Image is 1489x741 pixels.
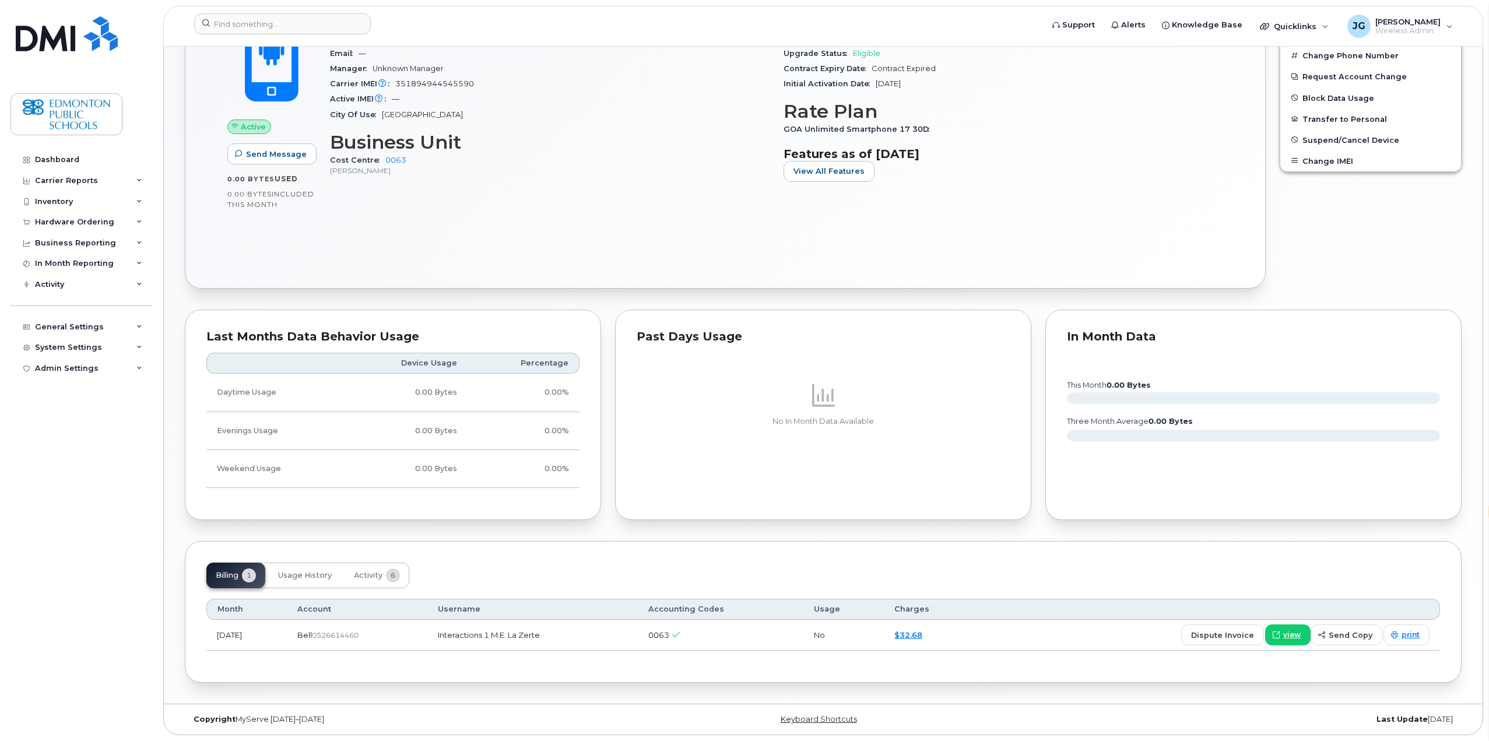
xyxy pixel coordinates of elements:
span: Active IMEI [330,94,392,103]
span: Cost Centre [330,156,385,164]
span: [PERSON_NAME] [1375,17,1441,26]
a: Knowledge Base [1154,13,1251,37]
span: dispute invoice [1191,630,1254,641]
strong: Last Update [1376,715,1428,724]
span: 0526614460 [312,631,359,640]
span: 351894944545590 [395,79,474,88]
span: [DATE] [876,79,901,88]
span: Contract Expired [872,64,936,73]
th: Charges [884,599,979,620]
span: Carrier IMEI [330,79,395,88]
button: Request Account Change [1280,66,1461,87]
span: Activity [354,571,382,580]
span: Upgrade Status [784,49,853,58]
th: Usage [803,599,884,620]
a: Support [1044,13,1103,37]
span: used [275,174,298,183]
td: Weekend Usage [206,450,343,488]
span: Initial Activation Date [784,79,876,88]
span: [GEOGRAPHIC_DATA] [382,110,463,119]
td: No [803,620,884,651]
th: Month [206,599,287,620]
th: Percentage [468,353,580,374]
div: Last Months Data Behavior Usage [206,331,580,343]
span: Support [1062,19,1095,31]
td: 0.00 Bytes [343,412,468,450]
h3: Rate Plan [784,101,1223,122]
div: Quicklinks [1252,15,1337,38]
button: send copy [1311,624,1382,645]
span: Email [330,49,359,58]
td: Interactions 1 M.E. La Zerte [427,620,638,651]
span: Wireless Admin [1375,26,1441,36]
span: Active [241,121,266,132]
div: MyServe [DATE]–[DATE] [185,715,610,724]
th: Account [287,599,427,620]
tspan: 0.00 Bytes [1107,381,1151,389]
button: Block Data Usage [1280,87,1461,108]
th: Device Usage [343,353,468,374]
span: View All Features [793,166,865,177]
span: — [392,94,399,103]
span: GOA Unlimited Smartphone 17 30D [784,125,935,134]
span: — [359,49,366,58]
span: 0.00 Bytes [227,190,272,198]
span: view [1283,630,1301,640]
a: print [1383,624,1430,645]
a: $32.68 [894,630,922,640]
span: Bell [297,630,312,640]
h3: Features as of [DATE] [784,147,1223,161]
div: Joel Gilkey [1339,15,1461,38]
a: 0063 [385,156,406,164]
p: No In Month Data Available [637,416,1010,427]
button: Change Phone Number [1280,45,1461,66]
td: 0.00% [468,374,580,412]
span: Contract Expiry Date [784,64,872,73]
td: 0.00% [468,412,580,450]
span: Usage History [278,571,332,580]
input: Find something... [194,13,371,34]
span: Eligible [853,49,880,58]
td: Evenings Usage [206,412,343,450]
span: 0.00 Bytes [227,175,275,183]
td: 0.00 Bytes [343,450,468,488]
button: Change IMEI [1280,150,1461,171]
td: Daytime Usage [206,374,343,412]
a: view [1265,624,1311,645]
th: Accounting Codes [638,599,803,620]
span: Quicklinks [1274,22,1316,31]
button: Send Message [227,143,317,164]
span: Manager [330,64,373,73]
span: 0063 [648,630,669,640]
th: Username [427,599,638,620]
div: Past Days Usage [637,331,1010,343]
span: JG [1353,19,1365,33]
tspan: 0.00 Bytes [1149,417,1193,426]
h3: Business Unit [330,132,770,153]
span: Unknown Manager [373,64,444,73]
span: 6 [386,568,400,582]
td: 0.00 Bytes [343,374,468,412]
a: Alerts [1103,13,1154,37]
button: View All Features [784,161,875,182]
tr: Weekdays from 6:00pm to 8:00am [206,412,580,450]
p: [PERSON_NAME] [330,166,770,175]
strong: Copyright [194,715,236,724]
tr: Friday from 6:00pm to Monday 8:00am [206,450,580,488]
text: this month [1066,381,1151,389]
td: 0.00% [468,450,580,488]
div: In Month Data [1067,331,1440,343]
button: Transfer to Personal [1280,108,1461,129]
span: City Of Use [330,110,382,119]
text: three month average [1066,417,1193,426]
td: [DATE] [206,620,287,651]
span: send copy [1329,630,1372,641]
span: Suspend/Cancel Device [1302,135,1399,144]
span: Send Message [246,149,307,160]
span: Alerts [1121,19,1146,31]
span: included this month [227,189,314,209]
a: Keyboard Shortcuts [781,715,857,724]
div: [DATE] [1036,715,1462,724]
button: dispute invoice [1181,624,1264,645]
span: print [1402,630,1420,640]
